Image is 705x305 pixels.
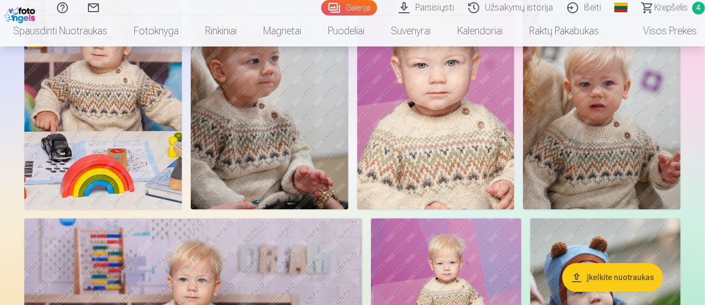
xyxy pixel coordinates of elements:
[444,15,516,46] a: Kalendoriai
[192,15,250,46] a: Rinkiniai
[692,2,705,14] span: 4
[315,15,378,46] a: Puodeliai
[562,263,663,292] button: Įkelkite nuotraukas
[250,15,315,46] a: Magnetai
[378,15,444,46] a: Suvenyrai
[4,4,38,23] img: /fa2
[516,15,612,46] a: Raktų pakabukas
[121,15,192,46] a: Fotoknyga
[654,1,688,14] span: Krepšelis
